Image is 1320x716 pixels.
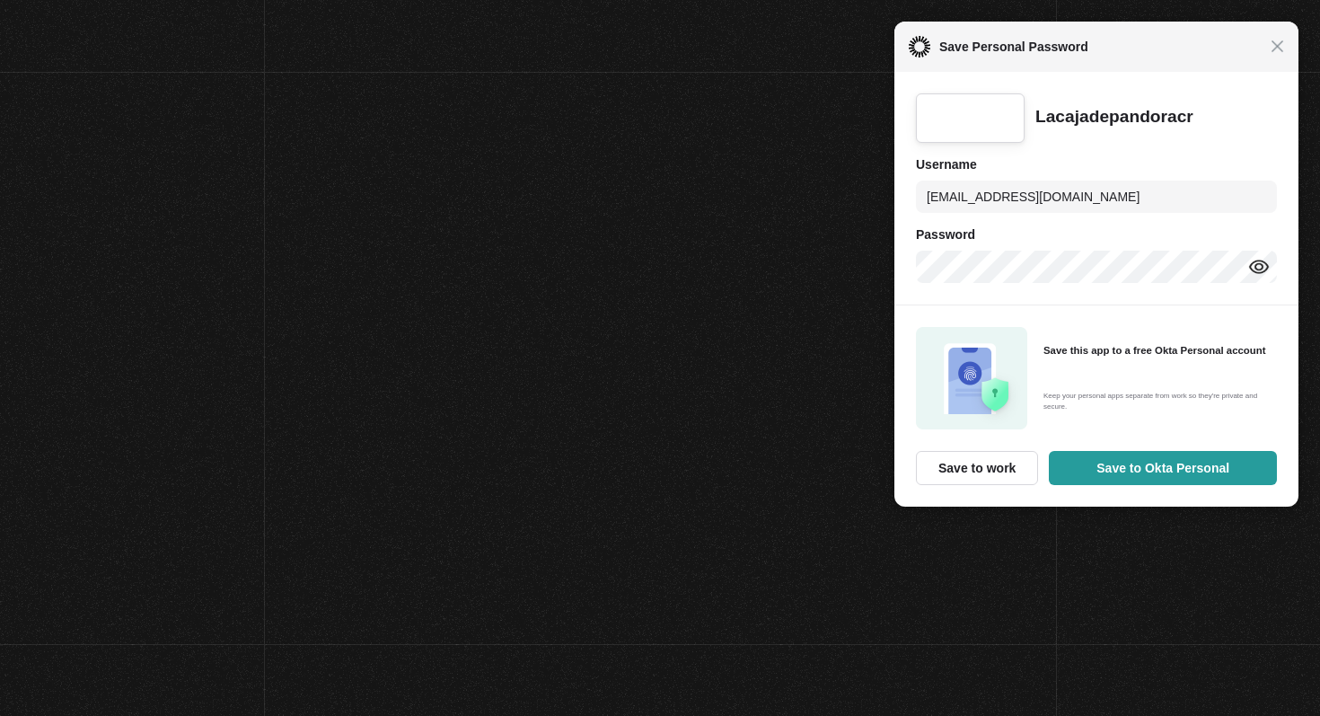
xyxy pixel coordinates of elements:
button: Save to Okta Personal [1049,451,1277,485]
span: Save Personal Password [930,36,1271,57]
h5: Save this app to a free Okta Personal account [1043,344,1272,358]
span: Keep your personal apps separate from work so they're private and secure. [1043,391,1272,412]
button: Save to work [916,451,1038,485]
span: Close [1271,40,1284,53]
h6: Username [916,154,1277,175]
div: Lacajadepandoracr [1035,106,1193,128]
h6: Password [916,224,1277,245]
